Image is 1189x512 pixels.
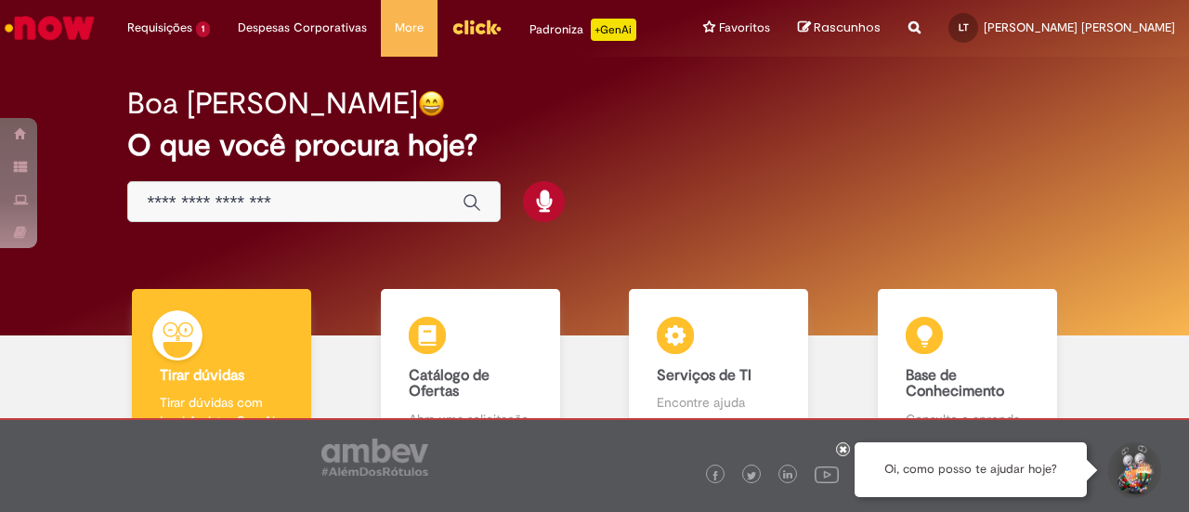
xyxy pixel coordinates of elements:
[160,393,283,430] p: Tirar dúvidas com Lupi Assist e Gen Ai
[657,393,780,412] p: Encontre ajuda
[238,19,367,37] span: Despesas Corporativas
[409,366,490,401] b: Catálogo de Ofertas
[346,289,595,450] a: Catálogo de Ofertas Abra uma solicitação
[906,410,1029,428] p: Consulte e aprenda
[783,470,792,481] img: logo_footer_linkedin.png
[321,439,428,476] img: logo_footer_ambev_rotulo_gray.png
[196,21,210,37] span: 1
[418,90,445,117] img: happy-face.png
[529,19,636,41] div: Padroniza
[711,471,720,480] img: logo_footer_facebook.png
[747,471,756,480] img: logo_footer_twitter.png
[1105,442,1161,498] button: Iniciar Conversa de Suporte
[2,9,98,46] img: ServiceNow
[906,366,1004,401] b: Base de Conhecimento
[591,19,636,41] p: +GenAi
[127,87,418,120] h2: Boa [PERSON_NAME]
[815,462,839,486] img: logo_footer_youtube.png
[409,410,532,428] p: Abra uma solicitação
[959,21,969,33] span: LT
[594,289,843,450] a: Serviços de TI Encontre ajuda
[855,442,1087,497] div: Oi, como posso te ajudar hoje?
[451,13,502,41] img: click_logo_yellow_360x200.png
[719,19,770,37] span: Favoritos
[127,129,1061,162] h2: O que você procura hoje?
[657,366,751,385] b: Serviços de TI
[843,289,1092,450] a: Base de Conhecimento Consulte e aprenda
[814,19,881,36] span: Rascunhos
[798,20,881,37] a: Rascunhos
[160,366,244,385] b: Tirar dúvidas
[127,19,192,37] span: Requisições
[984,20,1175,35] span: [PERSON_NAME] [PERSON_NAME]
[98,289,346,450] a: Tirar dúvidas Tirar dúvidas com Lupi Assist e Gen Ai
[395,19,424,37] span: More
